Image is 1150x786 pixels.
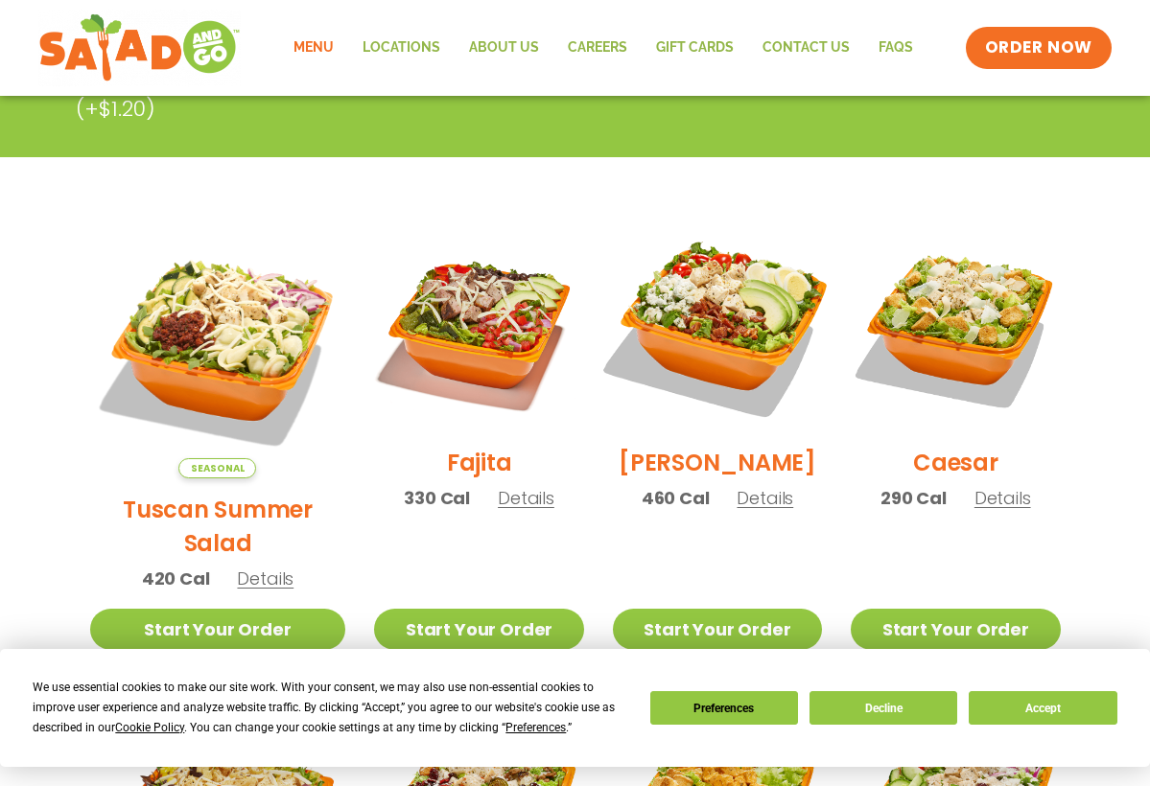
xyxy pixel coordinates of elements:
[966,27,1112,69] a: ORDER NOW
[279,26,348,70] a: Menu
[38,10,241,86] img: new-SAG-logo-768×292
[115,721,184,734] span: Cookie Policy
[851,222,1060,431] img: Product photo for Caesar Salad
[33,678,626,738] div: We use essential cookies to make our site work. With your consent, we may also use non-essential ...
[178,458,256,478] span: Seasonal
[880,485,947,511] span: 290 Cal
[619,446,816,479] h2: [PERSON_NAME]
[613,609,822,650] a: Start Your Order
[237,566,293,590] span: Details
[748,26,864,70] a: Contact Us
[737,486,793,510] span: Details
[642,485,710,511] span: 460 Cal
[505,721,566,734] span: Preferences
[913,446,998,479] h2: Caesar
[348,26,455,70] a: Locations
[142,566,210,591] span: 420 Cal
[374,222,583,431] img: Product photo for Fajita Salad
[279,26,927,70] nav: Menu
[969,691,1116,725] button: Accept
[374,609,583,650] a: Start Your Order
[447,446,512,479] h2: Fajita
[553,26,642,70] a: Careers
[974,486,1031,510] span: Details
[90,609,346,650] a: Start Your Order
[595,204,840,450] img: Product photo for Cobb Salad
[455,26,553,70] a: About Us
[851,609,1060,650] a: Start Your Order
[864,26,927,70] a: FAQs
[90,493,346,560] h2: Tuscan Summer Salad
[642,26,748,70] a: GIFT CARDS
[498,486,554,510] span: Details
[90,222,346,478] img: Product photo for Tuscan Summer Salad
[810,691,957,725] button: Decline
[985,36,1092,59] span: ORDER NOW
[650,691,798,725] button: Preferences
[404,485,470,511] span: 330 Cal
